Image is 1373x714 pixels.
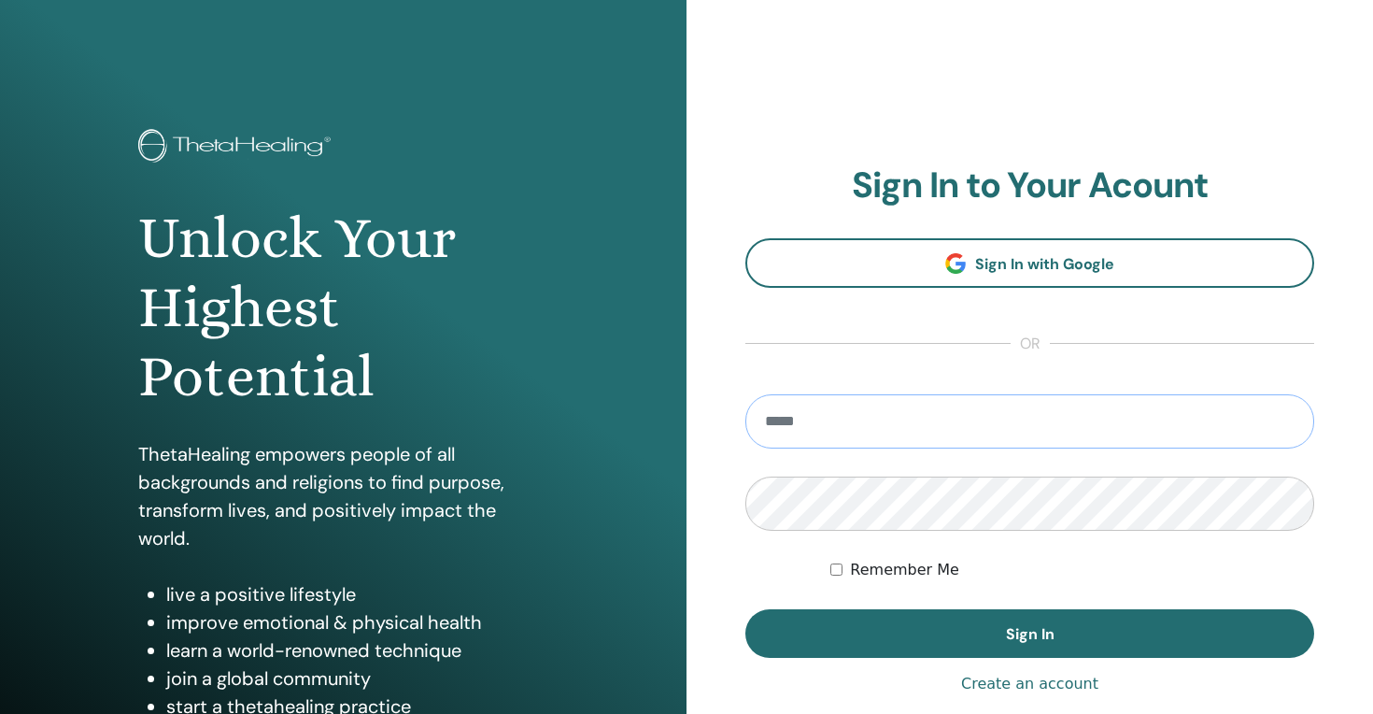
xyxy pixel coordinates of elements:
[138,204,549,412] h1: Unlock Your Highest Potential
[138,440,549,552] p: ThetaHealing empowers people of all backgrounds and religions to find purpose, transform lives, a...
[1006,624,1055,644] span: Sign In
[1011,333,1050,355] span: or
[166,664,549,693] li: join a global community
[830,559,1314,581] div: Keep me authenticated indefinitely or until I manually logout
[166,580,549,608] li: live a positive lifestyle
[961,673,1098,695] a: Create an account
[166,608,549,636] li: improve emotional & physical health
[745,238,1314,288] a: Sign In with Google
[166,636,549,664] li: learn a world-renowned technique
[745,164,1314,207] h2: Sign In to Your Acount
[850,559,959,581] label: Remember Me
[745,609,1314,658] button: Sign In
[975,254,1114,274] span: Sign In with Google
